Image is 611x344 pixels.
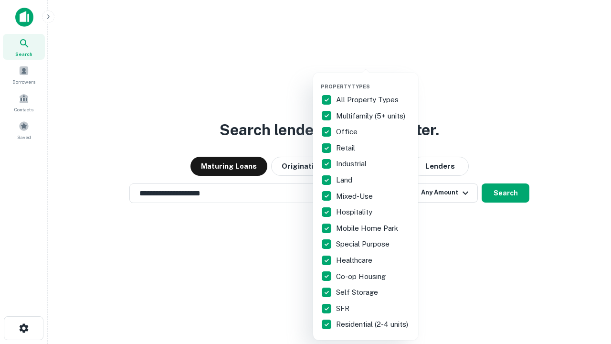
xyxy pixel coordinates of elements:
p: Multifamily (5+ units) [336,110,407,122]
iframe: Chat Widget [563,268,611,313]
p: Industrial [336,158,369,170]
span: Property Types [321,84,370,89]
p: SFR [336,303,351,314]
p: Hospitality [336,206,374,218]
p: Land [336,174,354,186]
p: Residential (2-4 units) [336,319,410,330]
p: Mobile Home Park [336,223,400,234]
p: Healthcare [336,255,374,266]
p: Mixed-Use [336,191,375,202]
p: Co-op Housing [336,271,388,282]
p: All Property Types [336,94,400,106]
p: Self Storage [336,287,380,298]
p: Retail [336,142,357,154]
p: Special Purpose [336,238,391,250]
p: Office [336,126,359,138]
